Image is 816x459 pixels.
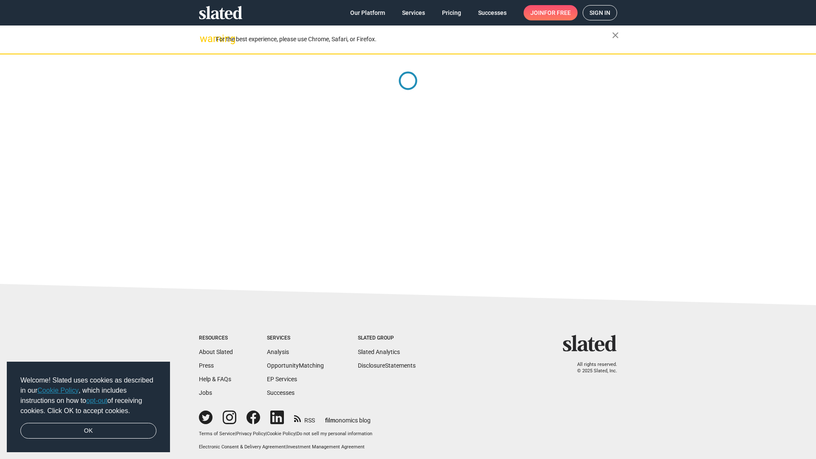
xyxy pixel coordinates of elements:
[568,362,617,374] p: All rights reserved. © 2025 Slated, Inc.
[325,410,371,425] a: filmonomics blog
[199,348,233,355] a: About Slated
[7,362,170,453] div: cookieconsent
[583,5,617,20] a: Sign in
[199,335,233,342] div: Resources
[402,5,425,20] span: Services
[297,431,372,437] button: Do not sell my personal information
[530,5,571,20] span: Join
[200,34,210,44] mat-icon: warning
[199,444,286,450] a: Electronic Consent & Delivery Agreement
[395,5,432,20] a: Services
[267,362,324,369] a: OpportunityMatching
[267,431,295,436] a: Cookie Policy
[286,444,287,450] span: |
[267,348,289,355] a: Analysis
[358,362,416,369] a: DisclosureStatements
[435,5,468,20] a: Pricing
[358,348,400,355] a: Slated Analytics
[20,423,156,439] a: dismiss cookie message
[287,444,365,450] a: Investment Management Agreement
[350,5,385,20] span: Our Platform
[266,431,267,436] span: |
[20,375,156,416] span: Welcome! Slated uses cookies as described in our , which includes instructions on how to of recei...
[358,335,416,342] div: Slated Group
[610,30,620,40] mat-icon: close
[37,387,79,394] a: Cookie Policy
[199,376,231,382] a: Help & FAQs
[295,431,297,436] span: |
[86,397,108,404] a: opt-out
[235,431,236,436] span: |
[589,6,610,20] span: Sign in
[325,417,335,424] span: film
[216,34,612,45] div: For the best experience, please use Chrome, Safari, or Firefox.
[524,5,578,20] a: Joinfor free
[294,411,315,425] a: RSS
[267,335,324,342] div: Services
[267,389,295,396] a: Successes
[236,431,266,436] a: Privacy Policy
[343,5,392,20] a: Our Platform
[267,376,297,382] a: EP Services
[199,362,214,369] a: Press
[199,431,235,436] a: Terms of Service
[544,5,571,20] span: for free
[442,5,461,20] span: Pricing
[478,5,507,20] span: Successes
[471,5,513,20] a: Successes
[199,389,212,396] a: Jobs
